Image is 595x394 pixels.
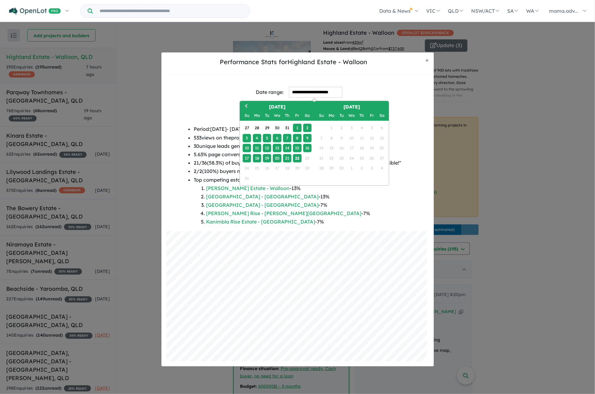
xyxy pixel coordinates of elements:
div: Choose Thursday, August 21st, 2025 [283,154,291,162]
div: Not available Saturday, August 30th, 2025 [303,164,311,172]
div: Not available Thursday, September 4th, 2025 [357,124,366,132]
div: Not available Monday, September 29th, 2025 [327,164,336,172]
img: Openlot PRO Logo White [9,7,61,15]
div: Not available Monday, September 1st, 2025 [327,124,336,132]
li: - 13 % [206,193,401,201]
div: Not available Saturday, August 23rd, 2025 [303,154,311,162]
div: Not available Sunday, September 28th, 2025 [317,164,325,172]
li: Period: [DATE] - [DATE] [194,125,401,133]
div: Choose Sunday, August 10th, 2025 [242,144,251,153]
div: Choose Sunday, August 3rd, 2025 [242,134,251,142]
div: Month August, 2025 [242,123,312,184]
li: - 7 % [206,201,401,209]
div: Not available Sunday, September 14th, 2025 [317,144,325,153]
div: Friday [293,112,301,120]
div: Tuesday [337,112,345,120]
li: - 7 % [206,209,401,218]
div: Wednesday [273,112,281,120]
a: [GEOGRAPHIC_DATA] - [GEOGRAPHIC_DATA] [206,202,318,208]
li: - 13 % [206,184,401,193]
div: Choose Tuesday, July 29th, 2025 [263,124,271,132]
a: [PERSON_NAME] Estate - Walloon [206,185,290,191]
div: Not available Wednesday, October 1st, 2025 [347,164,356,172]
a: [GEOGRAPHIC_DATA] - [GEOGRAPHIC_DATA] [206,193,318,200]
div: Not available Saturday, September 27th, 2025 [377,154,386,162]
div: Choose Friday, August 22nd, 2025 [293,154,301,162]
div: Not available Friday, October 3rd, 2025 [367,164,376,172]
div: Not available Monday, September 22nd, 2025 [327,154,336,162]
div: Choose Tuesday, August 12th, 2025 [263,144,271,153]
a: Kanimbla Rise Estate - [GEOGRAPHIC_DATA] [206,219,315,225]
div: Choose Thursday, August 14th, 2025 [283,144,291,153]
div: Choose Friday, August 15th, 2025 [293,144,301,153]
li: - 7 % [206,218,401,226]
div: Not available Monday, August 25th, 2025 [253,164,261,172]
div: Choose Monday, July 28th, 2025 [253,124,261,132]
div: Not available Friday, August 29th, 2025 [293,164,301,172]
li: 5.63 % page conversion [194,150,401,159]
div: Not available Saturday, September 20th, 2025 [377,144,386,153]
li: 30 unique leads generated [194,142,401,150]
li: 2 / 2 ( 100 %) buyers mentioned they heard back [DATE]. [194,167,401,175]
div: Tuesday [263,112,271,120]
div: Not available Tuesday, September 2nd, 2025 [337,124,345,132]
div: Not available Friday, September 12th, 2025 [367,134,376,142]
div: Choose Saturday, August 16th, 2025 [303,144,311,153]
div: Not available Tuesday, September 30th, 2025 [337,164,345,172]
div: Choose Tuesday, August 5th, 2025 [263,134,271,142]
div: Saturday [377,112,386,120]
div: Thursday [357,112,366,120]
div: Choose Monday, August 11th, 2025 [253,144,261,153]
li: Top competing estates based on your buyers from [DATE] to [DATE] : [194,176,401,226]
div: Not available Thursday, September 18th, 2025 [357,144,366,153]
div: Not available Sunday, September 21st, 2025 [317,154,325,162]
div: Choose Saturday, August 2nd, 2025 [303,124,311,132]
div: Choose Wednesday, August 20th, 2025 [273,154,281,162]
div: Choose Wednesday, August 13th, 2025 [273,144,281,153]
span: mama.adv... [549,8,579,14]
a: [PERSON_NAME] Rise - [PERSON_NAME][GEOGRAPHIC_DATA] [206,210,361,216]
button: Previous Month [240,102,250,112]
span: × [426,56,429,64]
div: Not available Thursday, October 2nd, 2025 [357,164,366,172]
div: Friday [367,112,376,120]
div: Not available Wednesday, August 27th, 2025 [273,164,281,172]
div: Choose Friday, August 8th, 2025 [293,134,301,142]
div: Sunday [317,112,325,120]
div: Choose Date [239,101,389,186]
div: Month September, 2025 [316,123,387,173]
div: Saturday [303,112,311,120]
div: Not available Saturday, September 6th, 2025 [377,124,386,132]
div: Date range: [256,88,284,96]
h2: [DATE] [314,104,389,111]
div: Choose Wednesday, July 30th, 2025 [273,124,281,132]
div: Thursday [283,112,291,120]
div: Choose Thursday, August 7th, 2025 [283,134,291,142]
li: 533 views on the project page [194,134,401,142]
div: Not available Friday, September 19th, 2025 [367,144,376,153]
div: Not available Saturday, October 4th, 2025 [377,164,386,172]
div: Not available Wednesday, September 17th, 2025 [347,144,356,153]
div: Choose Sunday, July 27th, 2025 [242,124,251,132]
div: Not available Sunday, September 7th, 2025 [317,134,325,142]
div: Choose Saturday, August 9th, 2025 [303,134,311,142]
div: Not available Sunday, August 24th, 2025 [242,164,251,172]
div: Choose Tuesday, August 19th, 2025 [263,154,271,162]
div: Not available Wednesday, September 24th, 2025 [347,154,356,162]
div: Choose Monday, August 18th, 2025 [253,154,261,162]
div: Not available Sunday, August 31st, 2025 [242,174,251,183]
div: Not available Friday, September 26th, 2025 [367,154,376,162]
div: Choose Sunday, August 17th, 2025 [242,154,251,162]
li: 21 / 36 ( 58.3 %) of buyers requested their preferred callback time as " as soon as possible! " [194,159,401,167]
div: Not available Tuesday, September 16th, 2025 [337,144,345,153]
div: Not available Wednesday, September 3rd, 2025 [347,124,356,132]
input: Try estate name, suburb, builder or developer [94,4,249,18]
div: Not available Monday, September 8th, 2025 [327,134,336,142]
div: Not available Friday, September 5th, 2025 [367,124,376,132]
div: Not available Thursday, August 28th, 2025 [283,164,291,172]
div: Not available Wednesday, September 10th, 2025 [347,134,356,142]
div: Not available Tuesday, August 26th, 2025 [263,164,271,172]
div: Not available Thursday, September 11th, 2025 [357,134,366,142]
div: Choose Friday, August 1st, 2025 [293,124,301,132]
div: Choose Monday, August 4th, 2025 [253,134,261,142]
